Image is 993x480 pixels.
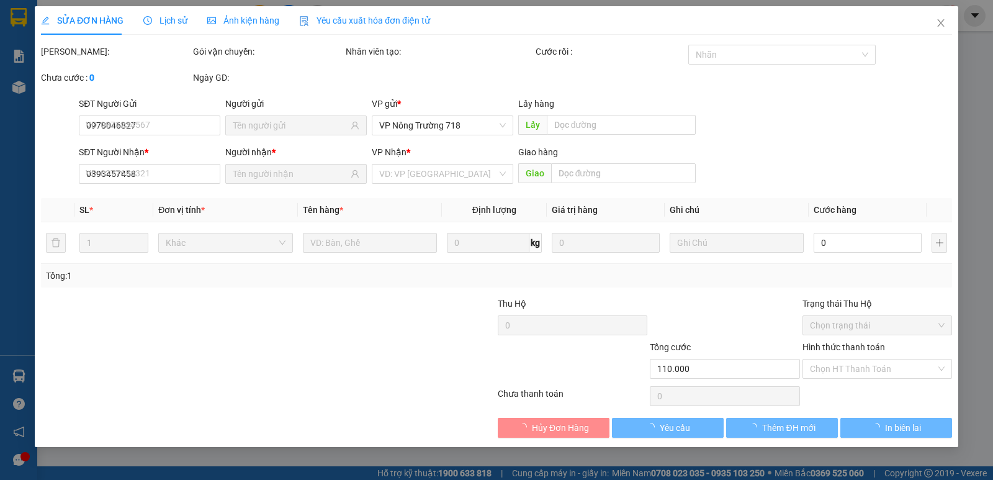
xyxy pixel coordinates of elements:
div: Gói vận chuyển: [193,45,343,58]
span: loading [748,423,762,432]
span: picture [207,16,216,25]
input: Ghi Chú [670,233,804,253]
input: Tên người gửi [233,119,348,132]
span: SỬA ĐƠN HÀNG [41,16,124,25]
span: Định lượng [472,205,516,215]
span: VP Nông Trường 718 [379,116,506,135]
span: user [351,170,359,178]
span: Lịch sử [143,16,187,25]
span: user [351,121,359,130]
input: VD: Bàn, Ghế [303,233,437,253]
div: SĐT Người Gửi [79,97,220,111]
div: [PERSON_NAME]: [41,45,191,58]
span: loading [646,423,660,432]
span: Ảnh kiện hàng [207,16,279,25]
input: 0 [552,233,660,253]
span: SL [79,205,89,215]
button: Yêu cầu [612,418,724,438]
span: close [936,18,946,28]
div: Người gửi [225,97,367,111]
span: Hủy Đơn Hàng [532,421,589,435]
span: kg [529,233,542,253]
span: Chọn trạng thái [810,316,945,335]
span: VP Nhận [372,147,407,157]
button: plus [932,233,947,253]
div: Cước rồi : [536,45,685,58]
span: edit [41,16,50,25]
span: In biên lai [885,421,921,435]
span: loading [871,423,885,432]
div: VP gửi [372,97,513,111]
div: Trạng thái Thu Hộ [802,297,952,310]
div: Chưa thanh toán [496,387,649,409]
b: 0 [89,73,94,83]
span: Thu Hộ [498,299,526,309]
div: Nhân viên tạo: [346,45,534,58]
img: icon [299,16,309,26]
div: SĐT Người Nhận [79,145,220,159]
span: Thêm ĐH mới [762,421,815,435]
span: Giao [518,163,551,183]
span: clock-circle [143,16,152,25]
label: Hình thức thanh toán [802,342,885,352]
span: Lấy hàng [518,99,554,109]
input: Dọc đường [547,115,696,135]
div: Tổng: 1 [46,269,384,283]
button: Thêm ĐH mới [726,418,838,438]
span: Tổng cước [650,342,691,352]
div: Người nhận [225,145,367,159]
th: Ghi chú [665,198,809,222]
input: Tên người nhận [233,167,348,181]
span: Cước hàng [814,205,856,215]
span: Đơn vị tính [158,205,205,215]
span: Yêu cầu xuất hóa đơn điện tử [299,16,430,25]
span: Giá trị hàng [552,205,598,215]
div: Ngày GD: [193,71,343,84]
button: delete [46,233,66,253]
span: Giao hàng [518,147,558,157]
span: Yêu cầu [660,421,690,435]
button: Hủy Đơn Hàng [498,418,609,438]
div: Chưa cước : [41,71,191,84]
span: Khác [166,233,285,252]
input: Dọc đường [551,163,696,183]
button: In biên lai [840,418,952,438]
span: loading [518,423,532,432]
button: Close [923,6,958,41]
span: Tên hàng [303,205,343,215]
span: Lấy [518,115,547,135]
